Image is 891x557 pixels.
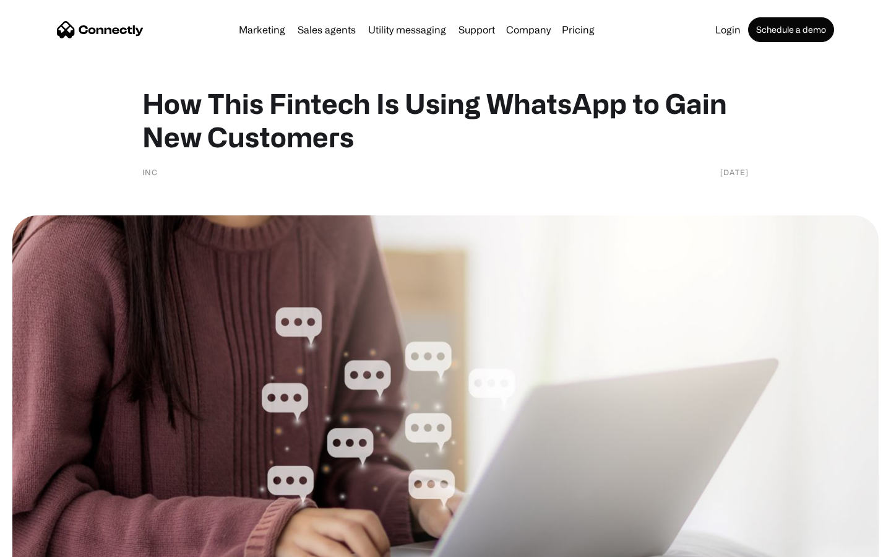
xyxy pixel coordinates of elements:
[363,25,451,35] a: Utility messaging
[293,25,361,35] a: Sales agents
[234,25,290,35] a: Marketing
[25,535,74,553] ul: Language list
[12,535,74,553] aside: Language selected: English
[142,166,158,178] div: INC
[557,25,600,35] a: Pricing
[710,25,746,35] a: Login
[454,25,500,35] a: Support
[142,87,749,153] h1: How This Fintech Is Using WhatsApp to Gain New Customers
[720,166,749,178] div: [DATE]
[506,21,551,38] div: Company
[748,17,834,42] a: Schedule a demo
